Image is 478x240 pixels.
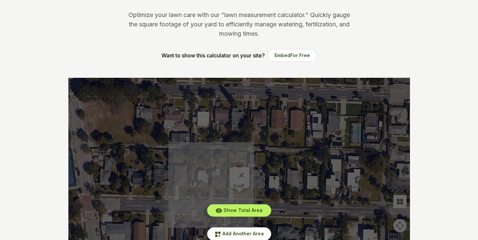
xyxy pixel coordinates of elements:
button: Show Total Area [207,204,271,217]
span: Add Another Area [222,231,264,236]
span: Show Total Area [223,207,263,213]
span: For Free [290,52,310,58]
p: Optimize your lawn care with our "lawn measurement calculator." Quickly gauge the square footage ... [127,10,351,38]
p: Want to show this calculator on your site? [161,51,265,59]
button: EmbedFor Free [268,49,317,62]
